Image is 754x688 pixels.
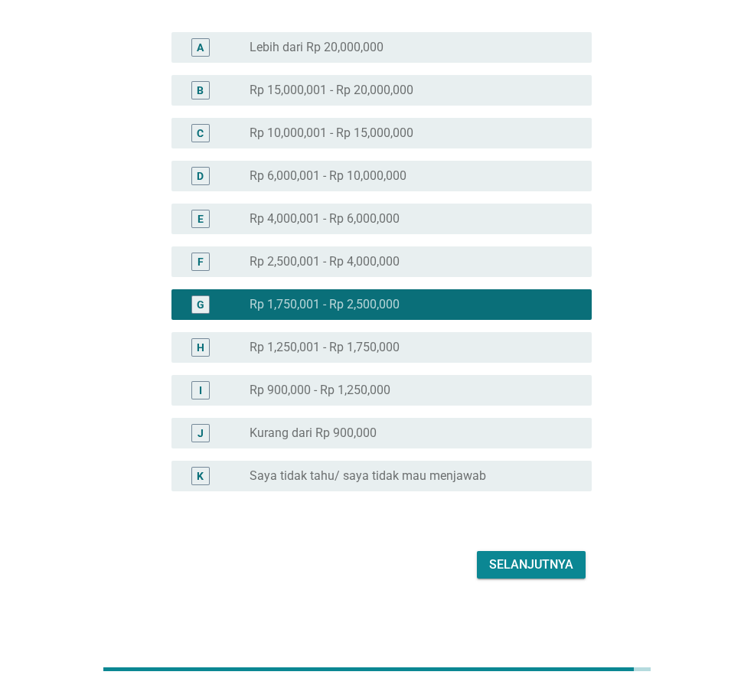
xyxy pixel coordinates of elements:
[197,339,204,355] div: H
[250,468,486,484] label: Saya tidak tahu/ saya tidak mau menjawab
[197,468,204,484] div: K
[250,40,384,55] label: Lebih dari Rp 20,000,000
[250,211,400,227] label: Rp 4,000,001 - Rp 6,000,000
[250,83,413,98] label: Rp 15,000,001 - Rp 20,000,000
[489,556,573,574] div: Selanjutnya
[250,126,413,141] label: Rp 10,000,001 - Rp 15,000,000
[199,382,202,398] div: I
[477,551,586,579] button: Selanjutnya
[250,254,400,269] label: Rp 2,500,001 - Rp 4,000,000
[250,426,377,441] label: Kurang dari Rp 900,000
[197,425,204,441] div: J
[197,210,204,227] div: E
[197,82,204,98] div: B
[197,125,204,141] div: C
[250,168,406,184] label: Rp 6,000,001 - Rp 10,000,000
[197,39,204,55] div: A
[250,383,390,398] label: Rp 900,000 - Rp 1,250,000
[250,297,400,312] label: Rp 1,750,001 - Rp 2,500,000
[197,296,204,312] div: G
[197,168,204,184] div: D
[250,340,400,355] label: Rp 1,250,001 - Rp 1,750,000
[197,253,204,269] div: F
